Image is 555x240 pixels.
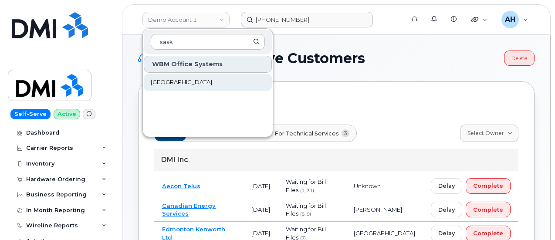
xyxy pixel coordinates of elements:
[466,178,511,194] button: Complete
[473,206,503,214] span: Complete
[154,149,518,171] div: DMI Inc
[473,182,503,190] span: Complete
[438,182,455,190] span: Delay
[244,198,278,222] td: [DATE]
[431,202,462,217] button: Delay
[438,229,455,237] span: Delay
[286,178,326,193] span: Waiting for Bill Files
[438,206,455,214] span: Delay
[460,125,518,142] a: Select Owner
[151,34,265,50] input: Search
[144,74,272,91] a: [GEOGRAPHIC_DATA]
[466,202,511,217] button: Complete
[354,206,402,213] span: [PERSON_NAME]
[144,56,272,73] div: WBM Office Systems
[162,183,200,189] a: Aecon Telus
[467,129,504,137] span: Select Owner
[504,51,535,66] a: Delete
[151,78,212,87] span: [GEOGRAPHIC_DATA]
[162,202,216,217] a: Canadian Energy Services
[473,229,503,237] span: Complete
[274,129,339,138] span: For Technical Services
[354,183,381,189] span: Unknown
[354,230,415,237] span: [GEOGRAPHIC_DATA]
[300,211,311,217] span: (8, 9)
[300,188,314,193] span: (1, 31)
[431,178,462,194] button: Delay
[342,129,350,137] span: 3
[244,174,278,198] td: [DATE]
[286,202,326,217] span: Waiting for Bill Files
